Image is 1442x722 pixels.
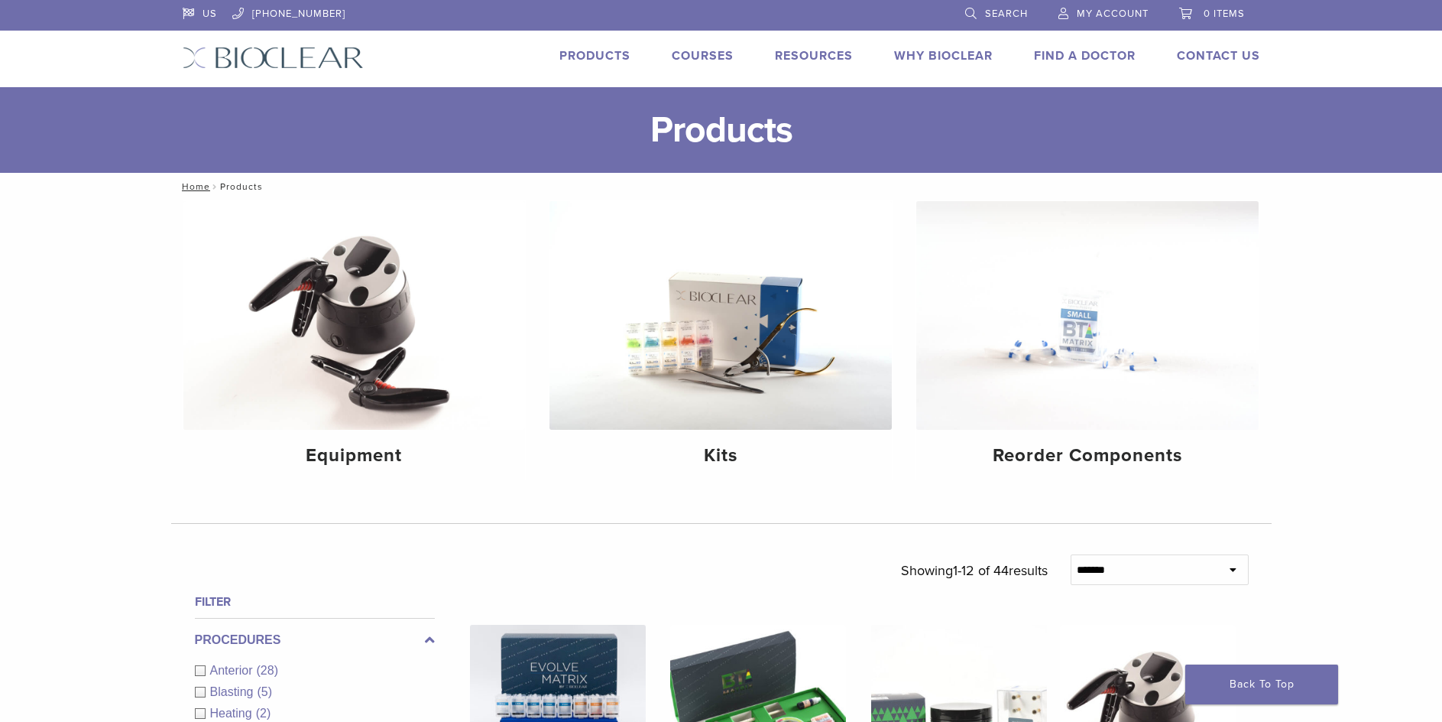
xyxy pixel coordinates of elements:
a: Contact Us [1177,48,1260,63]
span: (28) [257,664,278,677]
span: / [210,183,220,190]
span: 1-12 of 44 [953,562,1009,579]
img: Bioclear [183,47,364,69]
span: Blasting [210,685,258,698]
nav: Products [171,173,1272,200]
span: Anterior [210,664,257,677]
a: Home [177,181,210,192]
h4: Equipment [196,442,514,470]
span: Heating [210,707,256,720]
span: My Account [1077,8,1149,20]
p: Showing results [901,555,1048,587]
span: (5) [257,685,272,698]
a: Why Bioclear [894,48,993,63]
span: 0 items [1204,8,1245,20]
img: Equipment [183,201,526,430]
img: Kits [549,201,892,430]
a: Find A Doctor [1034,48,1136,63]
img: Reorder Components [916,201,1259,430]
a: Back To Top [1185,665,1338,704]
h4: Filter [195,593,435,611]
a: Resources [775,48,853,63]
a: Reorder Components [916,201,1259,480]
a: Equipment [183,201,526,480]
a: Kits [549,201,892,480]
label: Procedures [195,631,435,649]
a: Products [559,48,630,63]
h4: Reorder Components [928,442,1246,470]
span: Search [985,8,1028,20]
span: (2) [256,707,271,720]
h4: Kits [562,442,880,470]
a: Courses [672,48,734,63]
